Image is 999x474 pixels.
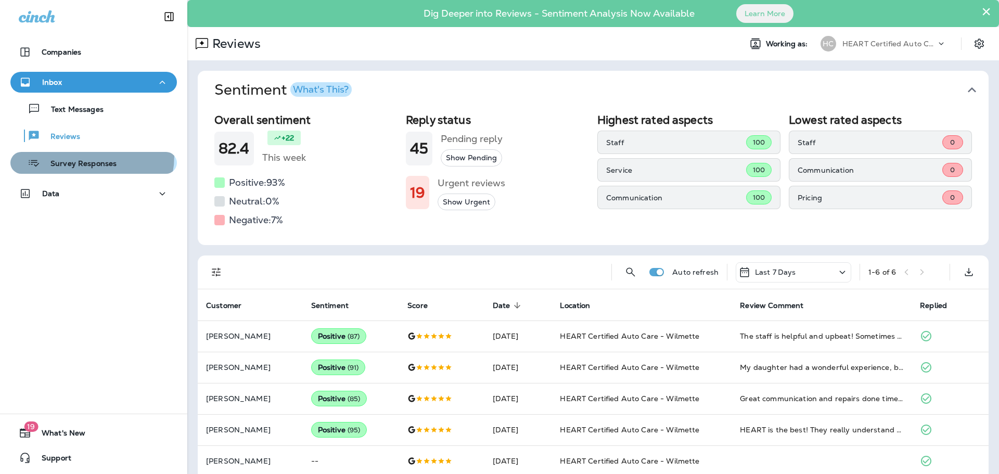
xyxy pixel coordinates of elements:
[214,113,398,126] h2: Overall sentiment
[348,332,360,341] span: ( 87 )
[606,194,746,202] p: Communication
[311,301,349,310] span: Sentiment
[970,34,989,53] button: Settings
[672,268,719,276] p: Auto refresh
[950,138,955,147] span: 0
[740,362,903,373] div: My daughter had a wonderful experience, bringing her car in for an oil change! She said the staff...
[740,301,803,310] span: Review Comment
[821,36,836,52] div: HC
[798,166,942,174] p: Communication
[493,301,524,310] span: Date
[560,363,699,372] span: HEART Certified Auto Care - Wilmette
[311,328,367,344] div: Positive
[766,40,810,48] span: Working as:
[407,301,428,310] span: Score
[42,48,81,56] p: Companies
[753,138,765,147] span: 100
[10,422,177,443] button: 19What's New
[560,394,699,403] span: HEART Certified Auto Care - Wilmette
[484,352,552,383] td: [DATE]
[40,132,80,142] p: Reviews
[311,301,362,310] span: Sentiment
[484,321,552,352] td: [DATE]
[410,140,428,157] h1: 45
[620,262,641,283] button: Search Reviews
[441,149,502,166] button: Show Pending
[155,6,184,27] button: Collapse Sidebar
[31,429,85,441] span: What's New
[789,113,972,126] h2: Lowest rated aspects
[311,391,367,406] div: Positive
[560,331,699,341] span: HEART Certified Auto Care - Wilmette
[206,394,294,403] p: [PERSON_NAME]
[484,383,552,414] td: [DATE]
[40,159,117,169] p: Survey Responses
[798,194,942,202] p: Pricing
[740,301,817,310] span: Review Comment
[214,81,352,99] h1: Sentiment
[393,12,725,15] p: Dig Deeper into Reviews - Sentiment Analysis Now Available
[407,301,441,310] span: Score
[560,301,604,310] span: Location
[842,40,936,48] p: HEART Certified Auto Care
[606,166,746,174] p: Service
[868,268,896,276] div: 1 - 6 of 6
[206,301,241,310] span: Customer
[958,262,979,283] button: Export as CSV
[206,363,294,371] p: [PERSON_NAME]
[10,42,177,62] button: Companies
[753,193,765,202] span: 100
[438,194,495,211] button: Show Urgent
[920,301,947,310] span: Replied
[560,301,590,310] span: Location
[10,125,177,147] button: Reviews
[920,301,960,310] span: Replied
[406,113,589,126] h2: Reply status
[348,363,359,372] span: ( 91 )
[42,189,60,198] p: Data
[740,331,903,341] div: The staff is helpful and upbeat! Sometimes they can even fit in the work on your car when they ar...
[10,72,177,93] button: Inbox
[41,105,104,115] p: Text Messages
[206,71,997,109] button: SentimentWhat's This?
[753,165,765,174] span: 100
[290,82,352,97] button: What's This?
[950,193,955,202] span: 0
[208,36,261,52] p: Reviews
[311,422,367,438] div: Positive
[981,3,991,20] button: Close
[740,393,903,404] div: Great communication and repairs done timely.
[348,394,361,403] span: ( 85 )
[229,174,285,191] h5: Positive: 93 %
[31,454,71,466] span: Support
[410,184,425,201] h1: 19
[24,421,38,432] span: 19
[441,131,503,147] h5: Pending reply
[10,152,177,174] button: Survey Responses
[229,212,283,228] h5: Negative: 7 %
[206,301,255,310] span: Customer
[293,85,349,94] div: What's This?
[348,426,361,434] span: ( 95 )
[10,183,177,204] button: Data
[755,268,796,276] p: Last 7 Days
[229,193,279,210] h5: Neutral: 0 %
[950,165,955,174] span: 0
[438,175,505,191] h5: Urgent reviews
[493,301,510,310] span: Date
[206,262,227,283] button: Filters
[311,360,366,375] div: Positive
[42,78,62,86] p: Inbox
[560,456,699,466] span: HEART Certified Auto Care - Wilmette
[206,457,294,465] p: [PERSON_NAME]
[597,113,780,126] h2: Highest rated aspects
[736,4,793,23] button: Learn More
[560,425,699,434] span: HEART Certified Auto Care - Wilmette
[10,98,177,120] button: Text Messages
[198,109,989,245] div: SentimentWhat's This?
[606,138,746,147] p: Staff
[484,414,552,445] td: [DATE]
[798,138,942,147] p: Staff
[262,149,306,166] h5: This week
[206,332,294,340] p: [PERSON_NAME]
